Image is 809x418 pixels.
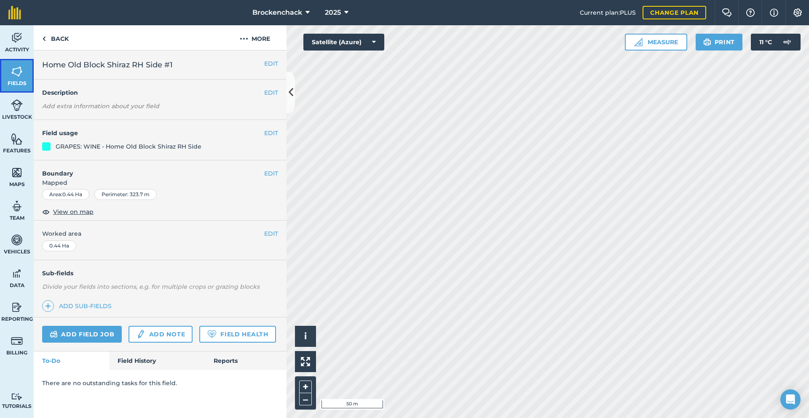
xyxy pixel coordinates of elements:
[264,59,278,68] button: EDIT
[199,326,276,343] a: Field Health
[42,88,278,97] h4: Description
[751,34,801,51] button: 11 °C
[11,32,23,44] img: svg+xml;base64,PD94bWwgdmVyc2lvbj0iMS4wIiBlbmNvZGluZz0idXRmLTgiPz4KPCEtLSBHZW5lcmF0b3I6IEFkb2JlIE...
[34,351,109,370] a: To-Do
[11,234,23,246] img: svg+xml;base64,PD94bWwgdmVyc2lvbj0iMS4wIiBlbmNvZGluZz0idXRmLTgiPz4KPCEtLSBHZW5lcmF0b3I6IEFkb2JlIE...
[205,351,287,370] a: Reports
[11,393,23,401] img: svg+xml;base64,PD94bWwgdmVyc2lvbj0iMS4wIiBlbmNvZGluZz0idXRmLTgiPz4KPCEtLSBHZW5lcmF0b3I6IEFkb2JlIE...
[299,381,312,393] button: +
[34,178,287,187] span: Mapped
[625,34,687,51] button: Measure
[304,331,307,341] span: i
[11,267,23,280] img: svg+xml;base64,PD94bWwgdmVyc2lvbj0iMS4wIiBlbmNvZGluZz0idXRmLTgiPz4KPCEtLSBHZW5lcmF0b3I6IEFkb2JlIE...
[240,34,248,44] img: svg+xml;base64,PHN2ZyB4bWxucz0iaHR0cDovL3d3dy53My5vcmcvMjAwMC9zdmciIHdpZHRoPSIyMCIgaGVpZ2h0PSIyNC...
[42,102,159,110] em: Add extra information about your field
[759,34,772,51] span: 11 ° C
[11,301,23,314] img: svg+xml;base64,PD94bWwgdmVyc2lvbj0iMS4wIiBlbmNvZGluZz0idXRmLTgiPz4KPCEtLSBHZW5lcmF0b3I6IEFkb2JlIE...
[11,166,23,179] img: svg+xml;base64,PHN2ZyB4bWxucz0iaHR0cDovL3d3dy53My5vcmcvMjAwMC9zdmciIHdpZHRoPSI1NiIgaGVpZ2h0PSI2MC...
[8,6,21,19] img: fieldmargin Logo
[303,34,384,51] button: Satellite (Azure)
[42,207,94,217] button: View on map
[42,229,278,238] span: Worked area
[299,393,312,405] button: –
[722,8,732,17] img: Two speech bubbles overlapping with the left bubble in the forefront
[264,229,278,238] button: EDIT
[634,38,643,46] img: Ruler icon
[703,37,711,47] img: svg+xml;base64,PHN2ZyB4bWxucz0iaHR0cDovL3d3dy53My5vcmcvMjAwMC9zdmciIHdpZHRoPSIxOSIgaGVpZ2h0PSIyNC...
[42,59,173,71] span: Home Old Block Shiraz RH Side #1
[42,300,115,312] a: Add sub-fields
[42,326,122,343] a: Add field job
[11,200,23,213] img: svg+xml;base64,PD94bWwgdmVyc2lvbj0iMS4wIiBlbmNvZGluZz0idXRmLTgiPz4KPCEtLSBHZW5lcmF0b3I6IEFkb2JlIE...
[53,207,94,216] span: View on map
[295,326,316,347] button: i
[94,189,157,200] div: Perimeter : 323.7 m
[745,8,755,17] img: A question mark icon
[129,326,193,343] a: Add note
[34,160,264,178] h4: Boundary
[580,8,636,17] span: Current plan : PLUS
[325,8,341,18] span: 2025
[770,8,778,18] img: svg+xml;base64,PHN2ZyB4bWxucz0iaHR0cDovL3d3dy53My5vcmcvMjAwMC9zdmciIHdpZHRoPSIxNyIgaGVpZ2h0PSIxNy...
[301,357,310,366] img: Four arrows, one pointing top left, one top right, one bottom right and the last bottom left
[42,189,89,200] div: Area : 0.44 Ha
[11,133,23,145] img: svg+xml;base64,PHN2ZyB4bWxucz0iaHR0cDovL3d3dy53My5vcmcvMjAwMC9zdmciIHdpZHRoPSI1NiIgaGVpZ2h0PSI2MC...
[252,8,302,18] span: Brockenchack
[264,128,278,138] button: EDIT
[42,378,278,388] p: There are no outstanding tasks for this field.
[793,8,803,17] img: A cog icon
[11,65,23,78] img: svg+xml;base64,PHN2ZyB4bWxucz0iaHR0cDovL3d3dy53My5vcmcvMjAwMC9zdmciIHdpZHRoPSI1NiIgaGVpZ2h0PSI2MC...
[56,142,201,151] div: GRAPES: WINE - Home Old Block Shiraz RH Side
[34,25,77,50] a: Back
[34,269,287,278] h4: Sub-fields
[42,283,260,290] em: Divide your fields into sections, e.g. for multiple crops or grazing blocks
[696,34,743,51] button: Print
[264,88,278,97] button: EDIT
[264,169,278,178] button: EDIT
[643,6,706,19] a: Change plan
[779,34,796,51] img: svg+xml;base64,PD94bWwgdmVyc2lvbj0iMS4wIiBlbmNvZGluZz0idXRmLTgiPz4KPCEtLSBHZW5lcmF0b3I6IEFkb2JlIE...
[45,301,51,311] img: svg+xml;base64,PHN2ZyB4bWxucz0iaHR0cDovL3d3dy53My5vcmcvMjAwMC9zdmciIHdpZHRoPSIxNCIgaGVpZ2h0PSIyNC...
[42,34,46,44] img: svg+xml;base64,PHN2ZyB4bWxucz0iaHR0cDovL3d3dy53My5vcmcvMjAwMC9zdmciIHdpZHRoPSI5IiBoZWlnaHQ9IjI0Ii...
[11,99,23,112] img: svg+xml;base64,PD94bWwgdmVyc2lvbj0iMS4wIiBlbmNvZGluZz0idXRmLTgiPz4KPCEtLSBHZW5lcmF0b3I6IEFkb2JlIE...
[42,128,264,138] h4: Field usage
[50,329,58,339] img: svg+xml;base64,PD94bWwgdmVyc2lvbj0iMS4wIiBlbmNvZGluZz0idXRmLTgiPz4KPCEtLSBHZW5lcmF0b3I6IEFkb2JlIE...
[223,25,287,50] button: More
[42,207,50,217] img: svg+xml;base64,PHN2ZyB4bWxucz0iaHR0cDovL3d3dy53My5vcmcvMjAwMC9zdmciIHdpZHRoPSIxOCIgaGVpZ2h0PSIyNC...
[42,240,76,251] div: 0.44 Ha
[11,335,23,347] img: svg+xml;base64,PD94bWwgdmVyc2lvbj0iMS4wIiBlbmNvZGluZz0idXRmLTgiPz4KPCEtLSBHZW5lcmF0b3I6IEFkb2JlIE...
[109,351,205,370] a: Field History
[136,329,145,339] img: svg+xml;base64,PD94bWwgdmVyc2lvbj0iMS4wIiBlbmNvZGluZz0idXRmLTgiPz4KPCEtLSBHZW5lcmF0b3I6IEFkb2JlIE...
[780,389,801,410] div: Open Intercom Messenger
